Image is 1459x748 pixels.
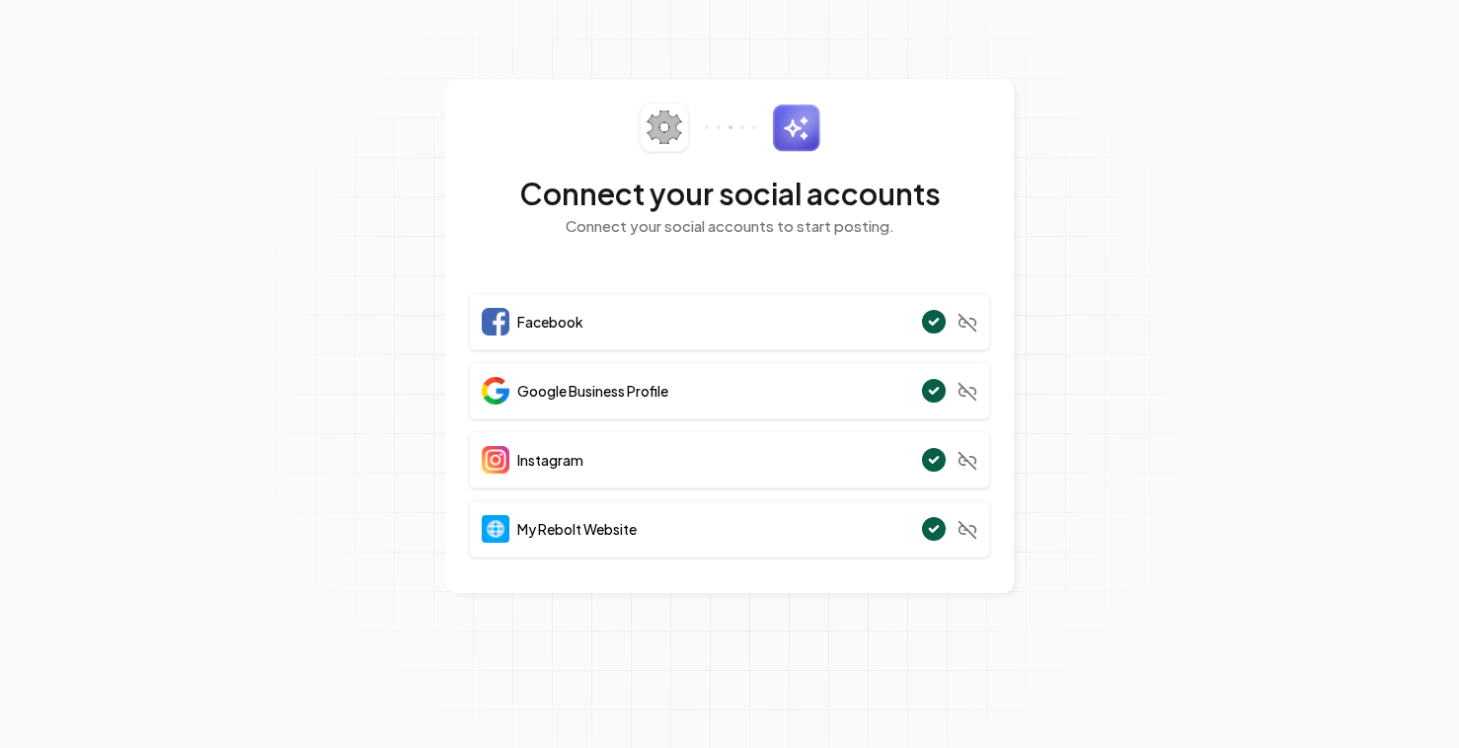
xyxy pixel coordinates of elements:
[469,215,990,238] p: Connect your social accounts to start posting.
[482,446,509,474] img: Instagram
[517,381,668,401] span: Google Business Profile
[482,515,509,543] img: Website
[517,519,637,539] span: My Rebolt Website
[482,377,509,405] img: Google
[705,125,756,129] img: connector-dots.svg
[517,450,583,470] span: Instagram
[482,308,509,336] img: Facebook
[772,104,820,152] img: sparkles.svg
[469,176,990,211] h2: Connect your social accounts
[517,312,583,332] span: Facebook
